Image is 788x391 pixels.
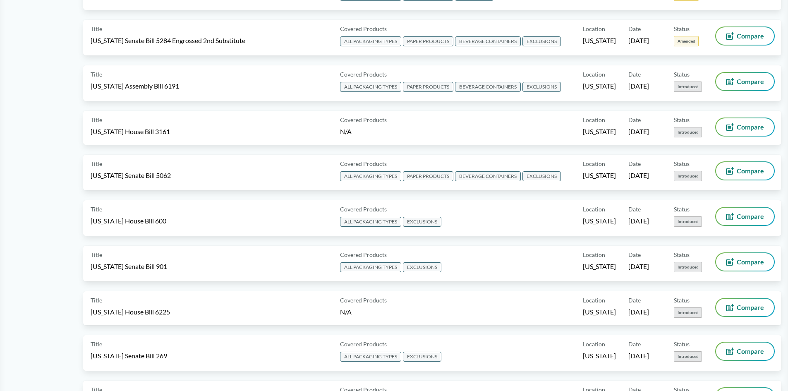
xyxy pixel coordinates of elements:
span: EXCLUSIONS [522,82,561,92]
span: ALL PACKAGING TYPES [340,352,401,362]
span: [US_STATE] House Bill 6225 [91,307,170,317]
span: ALL PACKAGING TYPES [340,36,401,46]
span: Status [674,296,690,305]
span: EXCLUSIONS [403,217,441,227]
button: Compare [716,299,774,316]
span: [US_STATE] [583,307,616,317]
span: Covered Products [340,24,387,33]
button: Compare [716,27,774,45]
span: Status [674,70,690,79]
span: [US_STATE] [583,262,616,271]
span: Date [628,159,641,168]
span: Covered Products [340,159,387,168]
button: Compare [716,253,774,271]
span: Covered Products [340,340,387,348]
span: Status [674,340,690,348]
span: Location [583,70,605,79]
span: PAPER PRODUCTS [403,171,453,181]
span: [US_STATE] Senate Bill 269 [91,351,167,360]
span: BEVERAGE CONTAINERS [455,82,521,92]
span: Title [91,159,102,168]
span: Covered Products [340,250,387,259]
span: ALL PACKAGING TYPES [340,262,401,272]
span: [US_STATE] House Bill 600 [91,216,166,225]
span: EXCLUSIONS [522,171,561,181]
span: Title [91,70,102,79]
span: [US_STATE] Senate Bill 901 [91,262,167,271]
span: Status [674,115,690,124]
span: [US_STATE] [583,127,616,136]
span: [DATE] [628,351,649,360]
span: Covered Products [340,115,387,124]
button: Compare [716,118,774,136]
span: Date [628,70,641,79]
span: N/A [340,127,352,135]
span: ALL PACKAGING TYPES [340,171,401,181]
span: Date [628,296,641,305]
span: Status [674,250,690,259]
button: Compare [716,343,774,360]
span: ALL PACKAGING TYPES [340,217,401,227]
span: Title [91,205,102,213]
span: Introduced [674,262,702,272]
span: [US_STATE] [583,351,616,360]
span: Covered Products [340,296,387,305]
span: PAPER PRODUCTS [403,36,453,46]
span: Status [674,24,690,33]
span: Compare [737,213,764,220]
span: Title [91,24,102,33]
span: [DATE] [628,216,649,225]
span: Location [583,24,605,33]
span: Introduced [674,127,702,137]
span: [US_STATE] [583,36,616,45]
span: Covered Products [340,70,387,79]
span: [US_STATE] [583,216,616,225]
span: N/A [340,308,352,316]
button: Compare [716,208,774,225]
span: [US_STATE] Assembly Bill 6191 [91,82,179,91]
span: [DATE] [628,307,649,317]
span: [US_STATE] Senate Bill 5284 Engrossed 2nd Substitute [91,36,245,45]
span: Introduced [674,216,702,227]
span: EXCLUSIONS [403,352,441,362]
span: Compare [737,259,764,265]
span: Status [674,159,690,168]
span: Title [91,115,102,124]
button: Compare [716,162,774,180]
span: Date [628,115,641,124]
span: Introduced [674,351,702,362]
span: Compare [737,304,764,311]
span: Compare [737,348,764,355]
span: Title [91,340,102,348]
span: Compare [737,78,764,85]
span: BEVERAGE CONTAINERS [455,171,521,181]
span: Compare [737,124,764,130]
button: Compare [716,73,774,90]
span: BEVERAGE CONTAINERS [455,36,521,46]
span: Covered Products [340,205,387,213]
span: [US_STATE] [583,82,616,91]
span: Date [628,250,641,259]
span: Location [583,296,605,305]
span: [US_STATE] Senate Bill 5062 [91,171,171,180]
span: Introduced [674,307,702,318]
span: Location [583,340,605,348]
span: EXCLUSIONS [403,262,441,272]
span: Title [91,250,102,259]
span: Compare [737,168,764,174]
span: ALL PACKAGING TYPES [340,82,401,92]
span: [DATE] [628,127,649,136]
span: Location [583,250,605,259]
span: [US_STATE] House Bill 3161 [91,127,170,136]
span: Date [628,24,641,33]
span: Date [628,340,641,348]
span: EXCLUSIONS [522,36,561,46]
span: Compare [737,33,764,39]
span: [DATE] [628,82,649,91]
span: Title [91,296,102,305]
span: [US_STATE] [583,171,616,180]
span: Date [628,205,641,213]
span: PAPER PRODUCTS [403,82,453,92]
span: [DATE] [628,171,649,180]
span: Amended [674,36,699,46]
